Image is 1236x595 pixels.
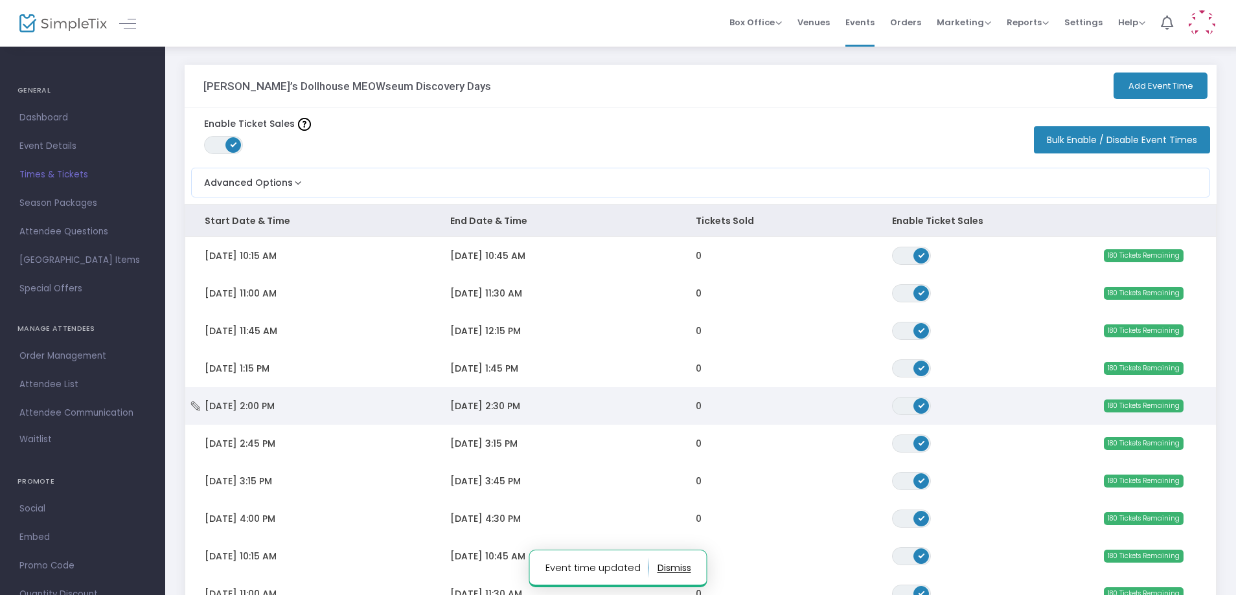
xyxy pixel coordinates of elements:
[19,433,52,446] span: Waitlist
[231,141,237,148] span: ON
[1104,512,1184,525] span: 180 Tickets Remaining
[1034,126,1210,153] button: Bulk Enable / Disable Event Times
[19,195,146,212] span: Season Packages
[873,205,1020,237] th: Enable Ticket Sales
[17,78,148,104] h4: GENERAL
[1104,287,1184,300] span: 180 Tickets Remaining
[450,437,518,450] span: [DATE] 3:15 PM
[1104,437,1184,450] span: 180 Tickets Remaining
[19,280,146,297] span: Special Offers
[918,439,924,445] span: ON
[19,109,146,126] span: Dashboard
[918,364,924,370] span: ON
[1007,16,1049,28] span: Reports
[545,557,649,578] p: Event time updated
[918,514,924,521] span: ON
[185,205,431,237] th: Start Date & Time
[19,348,146,365] span: Order Management
[19,500,146,517] span: Social
[918,401,924,408] span: ON
[450,287,522,300] span: [DATE] 11:30 AM
[1064,6,1103,39] span: Settings
[937,16,991,28] span: Marketing
[203,80,491,93] h3: [PERSON_NAME]’s Dollhouse MEOWseum Discovery Days
[696,475,702,488] span: 0
[192,168,304,190] button: Advanced Options
[205,399,275,412] span: [DATE] 2:00 PM
[1104,399,1184,412] span: 180 Tickets Remaining
[658,557,691,578] button: dismiss
[19,557,146,574] span: Promo Code
[797,6,830,39] span: Venues
[205,249,277,262] span: [DATE] 10:15 AM
[19,405,146,421] span: Attendee Communication
[19,252,146,269] span: [GEOGRAPHIC_DATA] Items
[205,475,272,488] span: [DATE] 3:15 PM
[450,550,525,563] span: [DATE] 10:45 AM
[1104,249,1184,262] span: 180 Tickets Remaining
[1114,73,1207,99] button: Add Event Time
[676,205,873,237] th: Tickets Sold
[918,477,924,483] span: ON
[450,324,521,337] span: [DATE] 12:15 PM
[204,117,311,131] label: Enable Ticket Sales
[17,316,148,342] h4: MANAGE ATTENDEES
[17,469,148,495] h4: PROMOTE
[1104,550,1184,563] span: 180 Tickets Remaining
[1118,16,1145,28] span: Help
[696,324,702,337] span: 0
[205,362,269,375] span: [DATE] 1:15 PM
[450,362,518,375] span: [DATE] 1:45 PM
[450,475,521,488] span: [DATE] 3:45 PM
[890,6,921,39] span: Orders
[431,205,676,237] th: End Date & Time
[19,166,146,183] span: Times & Tickets
[298,118,311,131] img: question-mark
[696,399,702,412] span: 0
[19,376,146,393] span: Attendee List
[450,249,525,262] span: [DATE] 10:45 AM
[19,529,146,546] span: Embed
[205,512,275,525] span: [DATE] 4:00 PM
[205,437,275,450] span: [DATE] 2:45 PM
[1104,475,1184,488] span: 180 Tickets Remaining
[696,437,702,450] span: 0
[696,249,702,262] span: 0
[845,6,875,39] span: Events
[918,289,924,295] span: ON
[696,287,702,300] span: 0
[696,362,702,375] span: 0
[450,399,520,412] span: [DATE] 2:30 PM
[918,251,924,258] span: ON
[205,287,277,300] span: [DATE] 11:00 AM
[1104,324,1184,337] span: 180 Tickets Remaining
[696,512,702,525] span: 0
[729,16,782,28] span: Box Office
[19,223,146,240] span: Attendee Questions
[918,326,924,333] span: ON
[19,138,146,155] span: Event Details
[205,550,277,563] span: [DATE] 10:15 AM
[1104,362,1184,375] span: 180 Tickets Remaining
[450,512,521,525] span: [DATE] 4:30 PM
[918,552,924,558] span: ON
[205,324,277,337] span: [DATE] 11:45 AM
